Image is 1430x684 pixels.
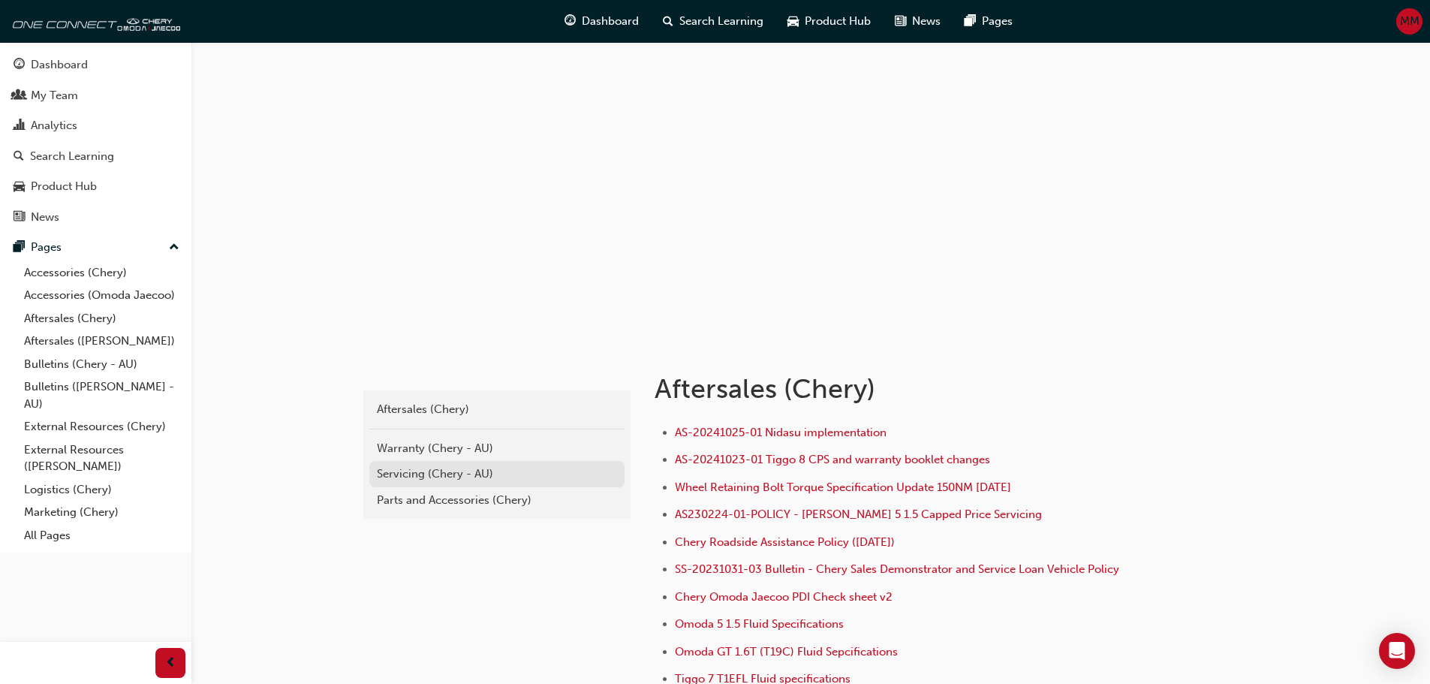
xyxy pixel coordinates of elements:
div: Product Hub [31,178,97,195]
span: pages-icon [14,241,25,255]
a: AS-20241023-01 Tiggo 8 CPS and warranty booklet changes [675,453,990,466]
span: news-icon [14,211,25,224]
a: Aftersales ([PERSON_NAME]) [18,330,185,353]
a: AS230224-01-POLICY - [PERSON_NAME] 5 1.5 Capped Price Servicing [675,508,1042,521]
a: news-iconNews [883,6,953,37]
div: Warranty (Chery - AU) [377,440,617,457]
div: News [31,209,59,226]
a: Marketing (Chery) [18,501,185,524]
a: Wheel Retaining Bolt Torque Specification Update 150NM [DATE] [675,481,1011,494]
div: Pages [31,239,62,256]
button: Pages [6,234,185,261]
a: External Resources (Chery) [18,415,185,438]
a: My Team [6,82,185,110]
button: MM [1396,8,1422,35]
h1: Aftersales (Chery) [655,372,1147,405]
div: Search Learning [30,148,114,165]
span: Pages [982,13,1013,30]
a: Analytics [6,112,185,140]
div: Servicing (Chery - AU) [377,466,617,483]
div: Analytics [31,117,77,134]
span: Product Hub [805,13,871,30]
span: MM [1400,13,1419,30]
a: Aftersales (Chery) [18,307,185,330]
a: All Pages [18,524,185,547]
span: Dashboard [582,13,639,30]
a: Chery Roadside Assistance Policy ([DATE]) [675,535,895,549]
a: Chery Omoda Jaecoo PDI Check sheet v2 [675,590,893,604]
a: guage-iconDashboard [552,6,651,37]
span: pages-icon [965,12,976,31]
a: pages-iconPages [953,6,1025,37]
a: car-iconProduct Hub [775,6,883,37]
span: News [912,13,941,30]
span: chart-icon [14,119,25,133]
a: Servicing (Chery - AU) [369,461,625,487]
button: DashboardMy TeamAnalyticsSearch LearningProduct HubNews [6,48,185,234]
a: Bulletins (Chery - AU) [18,353,185,376]
a: search-iconSearch Learning [651,6,775,37]
img: oneconnect [8,6,180,36]
span: news-icon [895,12,906,31]
span: guage-icon [564,12,576,31]
span: guage-icon [14,59,25,72]
a: Search Learning [6,143,185,170]
span: search-icon [14,150,24,164]
a: Logistics (Chery) [18,478,185,502]
a: Omoda 5 1.5 Fluid Specifications [675,617,844,631]
a: Product Hub [6,173,185,200]
a: External Resources ([PERSON_NAME]) [18,438,185,478]
div: Open Intercom Messenger [1379,633,1415,669]
a: Dashboard [6,51,185,79]
a: Accessories (Chery) [18,261,185,285]
span: up-icon [169,238,179,258]
a: Bulletins ([PERSON_NAME] - AU) [18,375,185,415]
div: Dashboard [31,56,88,74]
a: News [6,203,185,231]
a: Parts and Accessories (Chery) [369,487,625,514]
div: Aftersales (Chery) [377,401,617,418]
span: car-icon [14,180,25,194]
span: Search Learning [679,13,763,30]
a: AS-20241025-01 Nidasu implementation [675,426,887,439]
a: Accessories (Omoda Jaecoo) [18,284,185,307]
a: Warranty (Chery - AU) [369,435,625,462]
span: search-icon [663,12,673,31]
a: Omoda GT 1.6T (T19C) Fluid Sepcifications [675,645,898,658]
a: Aftersales (Chery) [369,396,625,423]
span: prev-icon [165,654,176,673]
a: SS-20231031-03 Bulletin - Chery Sales Demonstrator and Service Loan Vehicle Policy [675,562,1119,576]
span: car-icon [787,12,799,31]
div: Parts and Accessories (Chery) [377,492,617,509]
div: My Team [31,87,78,104]
span: people-icon [14,89,25,103]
